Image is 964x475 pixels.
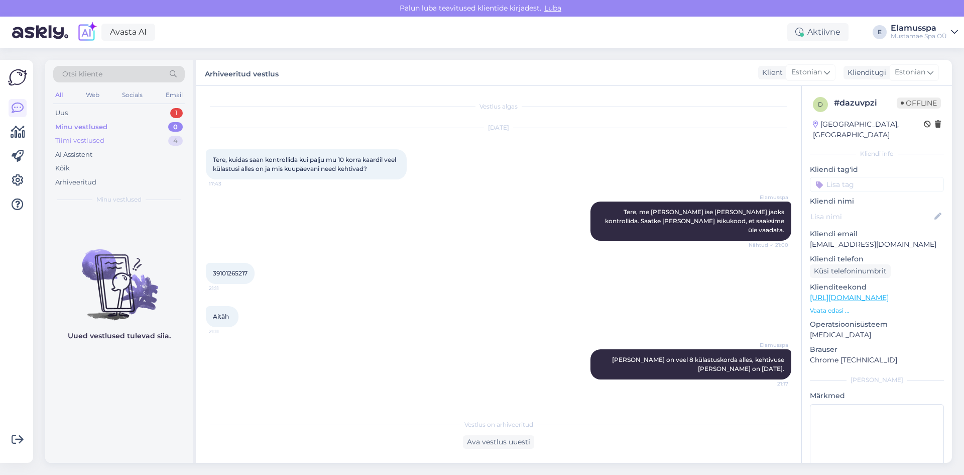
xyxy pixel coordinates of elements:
[810,344,944,355] p: Brauser
[55,150,92,160] div: AI Assistent
[164,88,185,102] div: Email
[464,420,533,429] span: Vestlus on arhiveeritud
[810,319,944,330] p: Operatsioonisüsteem
[84,88,101,102] div: Web
[834,97,897,109] div: # dazuvpzi
[810,306,944,315] p: Vaata edasi ...
[45,231,193,322] img: No chats
[818,101,823,108] span: d
[170,108,183,118] div: 1
[213,313,229,320] span: Aitäh
[168,136,183,146] div: 4
[810,149,944,158] div: Kliendi info
[209,180,247,187] span: 17:43
[810,229,944,239] p: Kliendi email
[205,66,279,79] label: Arhiveeritud vestlus
[810,375,944,385] div: [PERSON_NAME]
[62,69,102,79] span: Otsi kliente
[209,328,247,335] span: 21:11
[758,67,783,78] div: Klient
[810,239,944,250] p: [EMAIL_ADDRESS][DOMAIN_NAME]
[53,88,65,102] div: All
[810,293,889,302] a: [URL][DOMAIN_NAME]
[810,391,944,401] p: Märkmed
[810,196,944,207] p: Kliendi nimi
[463,435,534,449] div: Ava vestlus uuesti
[810,355,944,365] p: Chrome [TECHNICAL_ID]
[68,331,171,341] p: Uued vestlused tulevad siia.
[810,177,944,192] input: Lisa tag
[810,254,944,264] p: Kliendi telefon
[612,356,786,372] span: [PERSON_NAME] on veel 8 külastuskorda alles, kehtivuse [PERSON_NAME] on [DATE].
[891,32,947,40] div: Mustamäe Spa OÜ
[897,98,941,109] span: Offline
[605,208,786,234] span: Tere, me [PERSON_NAME] ise [PERSON_NAME] jaoks kontrollida. Saatke [PERSON_NAME] isikukood, et sa...
[168,122,183,132] div: 0
[810,264,891,278] div: Küsi telefoninumbrit
[813,119,924,140] div: [GEOGRAPHIC_DATA], [GEOGRAPHIC_DATA]
[891,24,947,32] div: Elamusspa
[810,282,944,293] p: Klienditeekond
[96,195,142,204] span: Minu vestlused
[787,23,849,41] div: Aktiivne
[206,102,791,111] div: Vestlus algas
[55,108,68,118] div: Uus
[120,88,145,102] div: Socials
[101,24,155,41] a: Avasta AI
[209,284,247,292] span: 21:11
[810,211,932,222] input: Lisa nimi
[541,4,564,13] span: Luba
[873,25,887,39] div: E
[751,380,788,388] span: 21:17
[791,67,822,78] span: Estonian
[891,24,958,40] a: ElamusspaMustamäe Spa OÜ
[55,177,96,187] div: Arhiveeritud
[751,194,788,201] span: Elamusspa
[8,68,27,87] img: Askly Logo
[843,67,886,78] div: Klienditugi
[749,241,788,249] span: Nähtud ✓ 21:00
[55,122,107,132] div: Minu vestlused
[76,22,97,43] img: explore-ai
[810,164,944,175] p: Kliendi tag'id
[55,163,70,173] div: Kõik
[55,136,104,146] div: Tiimi vestlused
[206,123,791,132] div: [DATE]
[213,269,248,277] span: 39101265217
[751,341,788,349] span: Elamusspa
[810,330,944,340] p: [MEDICAL_DATA]
[895,67,925,78] span: Estonian
[213,156,398,172] span: Tere, kuidas saan kontrollida kui palju mu 10 korra kaardil veel külastusi alles on ja mis kuupäe...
